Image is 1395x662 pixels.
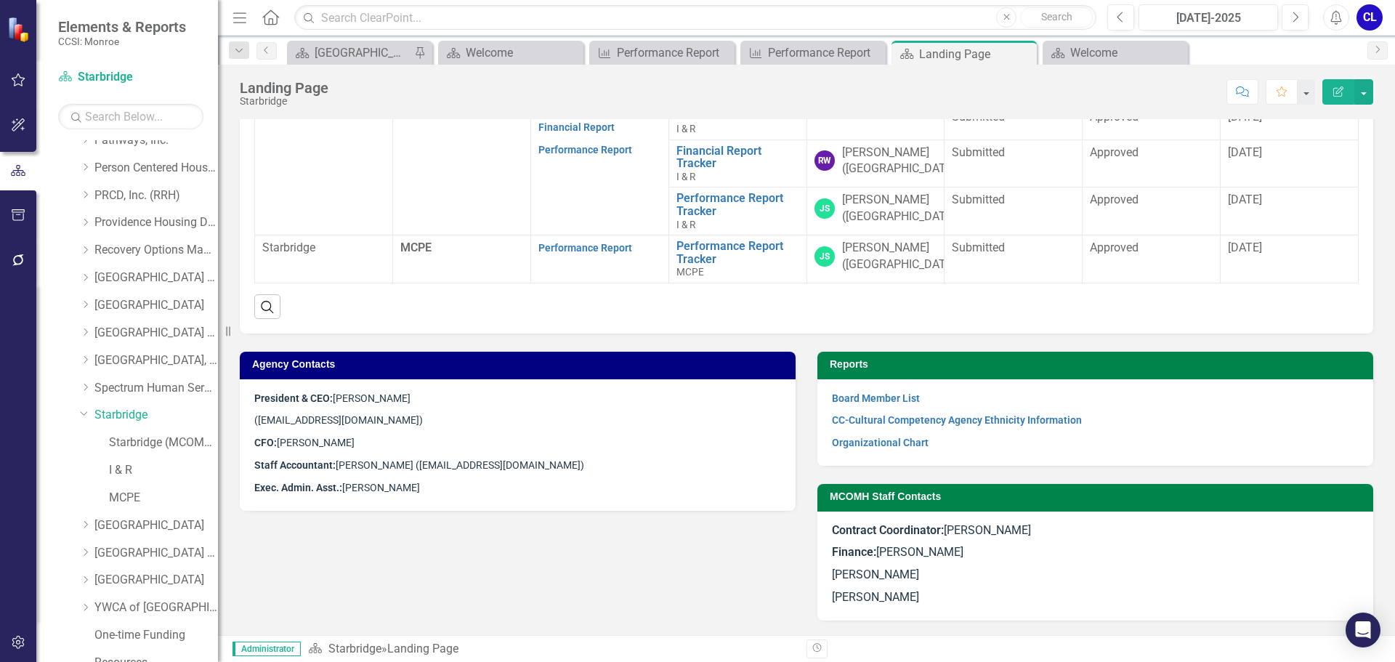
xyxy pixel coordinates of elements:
td: Double-Click to Edit [1083,140,1221,187]
a: Performance Report [538,144,632,156]
a: MCPE [109,490,218,506]
td: Double-Click to Edit [255,70,393,235]
div: [PERSON_NAME] ([GEOGRAPHIC_DATA]) [842,240,960,273]
span: I & R [676,171,695,182]
a: [GEOGRAPHIC_DATA], Inc. [94,352,218,369]
strong: President & CEO: [254,392,333,404]
a: Performance Report [593,44,731,62]
a: Starbridge [58,69,203,86]
span: Administrator [232,642,301,656]
a: Performance Report Tracker [676,240,799,265]
a: [GEOGRAPHIC_DATA] [291,44,411,62]
h3: Reports [830,359,1366,370]
button: Search [1020,7,1093,28]
p: [PERSON_NAME] [832,564,1359,586]
span: ([EMAIL_ADDRESS][DOMAIN_NAME]) [254,414,423,426]
a: Performance Report Tracker [676,192,799,217]
a: [GEOGRAPHIC_DATA] (RRH) [94,545,218,562]
span: [DATE] [1228,145,1262,159]
img: ClearPoint Strategy [7,17,33,42]
a: Financial Report Tracker [676,145,799,170]
a: Providence Housing Development Corporation [94,214,218,231]
input: Search Below... [58,104,203,129]
a: [GEOGRAPHIC_DATA] [94,517,218,534]
a: Financial Report [538,121,615,133]
div: Open Intercom Messenger [1346,613,1380,647]
a: Person Centered Housing Options, Inc. [94,160,218,177]
span: Approved [1090,193,1139,206]
a: [GEOGRAPHIC_DATA] (RRH) [94,325,218,342]
a: CC-Cultural Competency Agency Ethnicity Information [832,414,1082,426]
div: [PERSON_NAME] ([GEOGRAPHIC_DATA]) [842,192,960,225]
td: Double-Click to Edit Right Click for Context Menu [668,187,806,235]
span: Search [1041,11,1072,23]
td: Double-Click to Edit [1221,140,1359,187]
div: » [308,641,796,658]
button: CL [1356,4,1383,31]
a: Welcome [1046,44,1184,62]
div: JS [814,198,835,219]
div: [DATE]-2025 [1144,9,1273,27]
a: [GEOGRAPHIC_DATA] [94,297,218,314]
td: Double-Click to Edit [1083,105,1221,140]
td: Double-Click to Edit [1221,235,1359,283]
td: Double-Click to Edit [806,187,945,235]
p: Starbridge [262,240,385,257]
span: MCPE [676,266,704,278]
span: Submitted [952,145,1005,159]
small: CCSI: Monroe [58,36,186,47]
span: [DATE] [1228,241,1262,254]
div: Performance Report [768,44,882,62]
div: Welcome [466,44,580,62]
a: Board Member List [832,392,920,404]
td: Double-Click to Edit Right Click for Context Menu [668,140,806,187]
a: I & R [109,462,218,479]
strong: Staff Accountant: [254,459,336,471]
a: Organizational Chart [832,437,929,448]
h3: Agency Contacts [252,359,788,370]
td: Double-Click to Edit [806,235,945,283]
h3: MCOMH Staff Contacts [830,491,1366,502]
div: Performance Report [617,44,731,62]
span: I & R [676,219,695,230]
span: [DATE] [1228,193,1262,206]
strong: Contract Coordinator: [832,523,944,537]
span: Approved [1090,241,1139,254]
strong: Exec. Admin. Asst.: [254,482,342,493]
td: Double-Click to Edit [530,235,668,283]
button: [DATE]-2025 [1139,4,1278,31]
p: [PERSON_NAME] [832,586,1359,606]
div: Welcome [1070,44,1184,62]
div: [PERSON_NAME] ([GEOGRAPHIC_DATA]) [842,145,960,178]
span: [PERSON_NAME] [832,523,1031,537]
div: Landing Page [387,642,458,655]
div: [GEOGRAPHIC_DATA] [315,44,411,62]
div: Landing Page [240,80,328,96]
td: Double-Click to Edit [1083,187,1221,235]
a: Starbridge [328,642,381,655]
td: Double-Click to Edit [530,70,668,235]
td: Double-Click to Edit [255,235,393,283]
a: Spectrum Human Services, Inc. [94,380,218,397]
div: JS [814,246,835,267]
td: Double-Click to Edit [945,235,1083,283]
a: Performance Report [538,242,632,254]
a: [GEOGRAPHIC_DATA] [94,572,218,589]
a: Starbridge (MCOMH Internal) [109,435,218,451]
td: Double-Click to Edit Right Click for Context Menu [668,105,806,140]
span: [PERSON_NAME] [254,437,355,448]
a: Welcome [442,44,580,62]
span: [PERSON_NAME] [254,482,420,493]
a: Recovery Options Made Easy [94,242,218,259]
input: Search ClearPoint... [294,5,1096,31]
a: Starbridge [94,407,218,424]
span: Submitted [952,193,1005,206]
span: I & R [676,123,695,134]
a: [GEOGRAPHIC_DATA] (RRH) [94,270,218,286]
td: Double-Click to Edit [806,140,945,187]
a: PRCD, Inc. (RRH) [94,187,218,204]
span: [PERSON_NAME] [254,392,411,404]
span: Approved [1090,145,1139,159]
a: Pathways, Inc. [94,132,218,149]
